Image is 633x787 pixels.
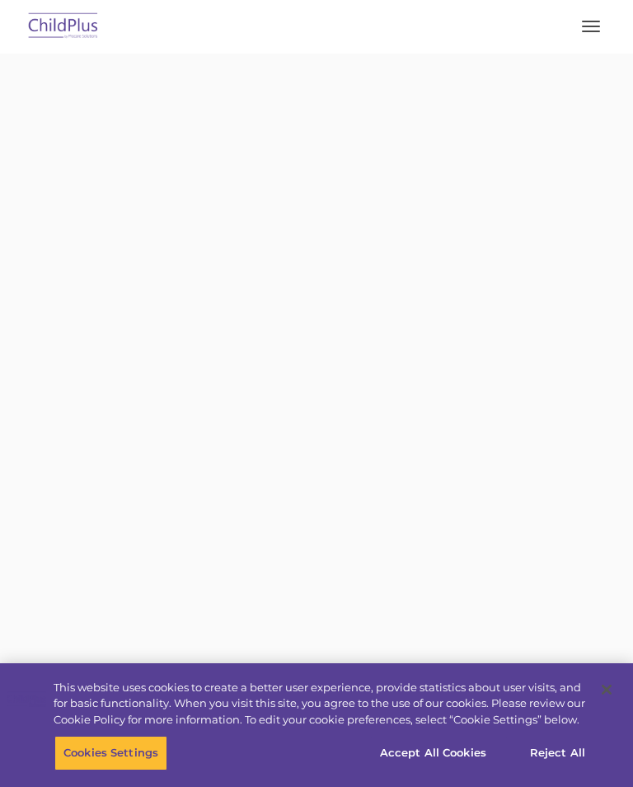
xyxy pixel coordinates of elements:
[54,736,167,771] button: Cookies Settings
[371,736,495,771] button: Accept All Cookies
[54,680,588,728] div: This website uses cookies to create a better user experience, provide statistics about user visit...
[25,7,102,46] img: ChildPlus by Procare Solutions
[506,736,609,771] button: Reject All
[588,672,625,708] button: Close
